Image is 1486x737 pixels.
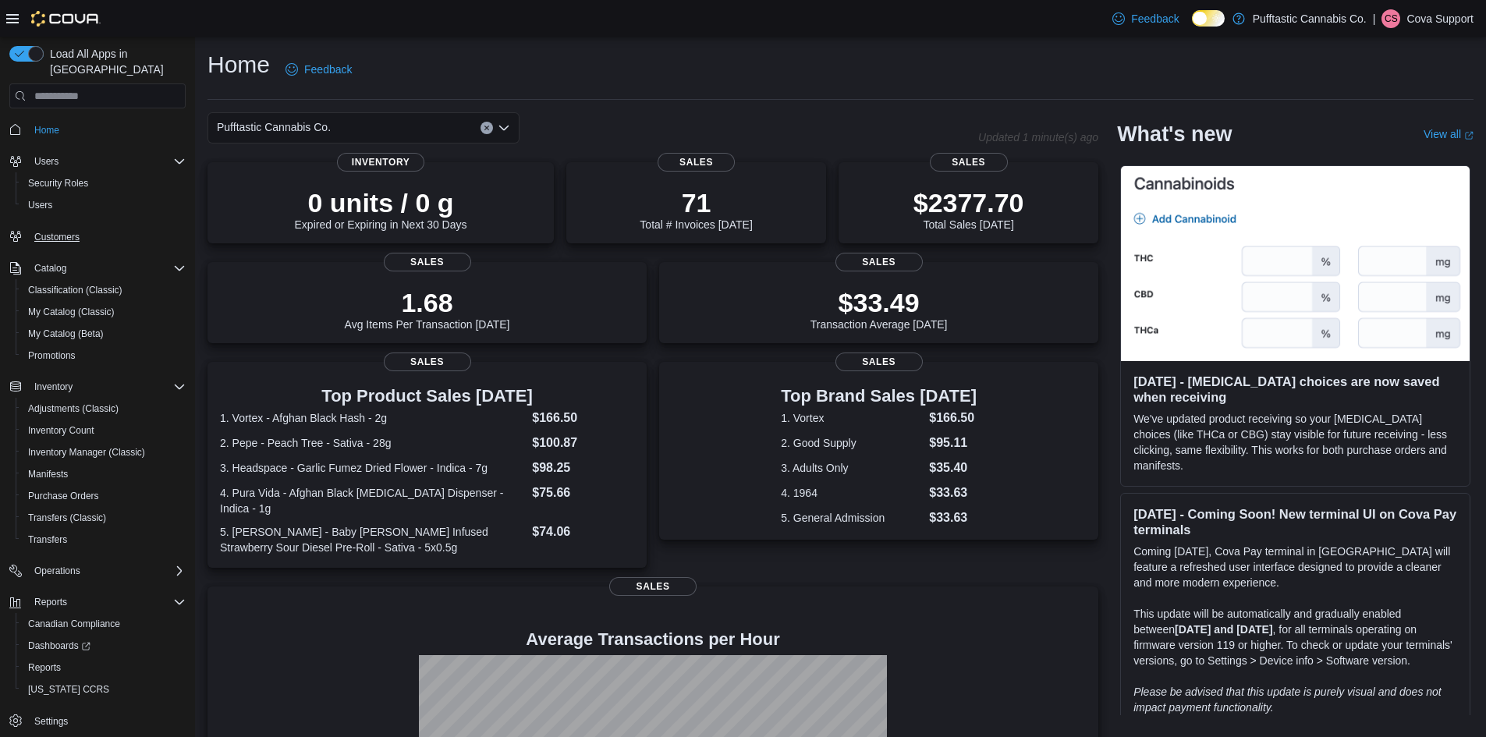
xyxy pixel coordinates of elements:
[1131,11,1179,27] span: Feedback
[22,281,129,299] a: Classification (Classic)
[3,376,192,398] button: Inventory
[835,353,923,371] span: Sales
[22,636,97,655] a: Dashboards
[28,152,186,171] span: Users
[532,409,634,427] dd: $166.50
[28,259,186,278] span: Catalog
[16,420,192,441] button: Inventory Count
[810,287,948,318] p: $33.49
[22,658,67,677] a: Reports
[22,174,94,193] a: Security Roles
[22,281,186,299] span: Classification (Classic)
[220,630,1086,649] h4: Average Transactions per Hour
[28,562,87,580] button: Operations
[28,306,115,318] span: My Catalog (Classic)
[34,565,80,577] span: Operations
[22,658,186,677] span: Reports
[220,485,526,516] dt: 4. Pura Vida - Afghan Black [MEDICAL_DATA] Dispenser - Indica - 1g
[384,353,471,371] span: Sales
[22,399,186,418] span: Adjustments (Classic)
[34,715,68,728] span: Settings
[16,301,192,323] button: My Catalog (Classic)
[481,122,493,134] button: Clear input
[532,523,634,541] dd: $74.06
[34,262,66,275] span: Catalog
[3,710,192,732] button: Settings
[28,661,61,674] span: Reports
[16,507,192,529] button: Transfers (Classic)
[28,424,94,437] span: Inventory Count
[28,119,186,139] span: Home
[295,187,467,218] p: 0 units / 0 g
[16,345,192,367] button: Promotions
[16,679,192,700] button: [US_STATE] CCRS
[16,635,192,657] a: Dashboards
[22,196,186,214] span: Users
[34,124,59,136] span: Home
[913,187,1024,231] div: Total Sales [DATE]
[28,683,109,696] span: [US_STATE] CCRS
[28,328,104,340] span: My Catalog (Beta)
[1117,122,1232,147] h2: What's new
[34,231,80,243] span: Customers
[44,46,186,77] span: Load All Apps in [GEOGRAPHIC_DATA]
[22,303,186,321] span: My Catalog (Classic)
[781,410,923,426] dt: 1. Vortex
[220,387,634,406] h3: Top Product Sales [DATE]
[532,434,634,452] dd: $100.87
[28,490,99,502] span: Purchase Orders
[532,459,634,477] dd: $98.25
[3,591,192,613] button: Reports
[913,187,1024,218] p: $2377.70
[16,194,192,216] button: Users
[22,421,186,440] span: Inventory Count
[16,398,192,420] button: Adjustments (Classic)
[34,596,67,608] span: Reports
[532,484,634,502] dd: $75.66
[1133,374,1457,405] h3: [DATE] - [MEDICAL_DATA] choices are now saved when receiving
[22,530,186,549] span: Transfers
[810,287,948,331] div: Transaction Average [DATE]
[28,711,186,731] span: Settings
[1175,623,1272,636] strong: [DATE] and [DATE]
[16,613,192,635] button: Canadian Compliance
[3,118,192,140] button: Home
[28,640,90,652] span: Dashboards
[835,253,923,271] span: Sales
[16,441,192,463] button: Inventory Manager (Classic)
[1133,411,1457,473] p: We've updated product receiving so your [MEDICAL_DATA] choices (like THCa or CBG) stay visible fo...
[22,346,82,365] a: Promotions
[22,443,186,462] span: Inventory Manager (Classic)
[498,122,510,134] button: Open list of options
[28,593,73,611] button: Reports
[28,152,65,171] button: Users
[16,529,192,551] button: Transfers
[3,225,192,248] button: Customers
[22,196,59,214] a: Users
[220,460,526,476] dt: 3. Headspace - Garlic Fumez Dried Flower - Indica - 7g
[930,153,1008,172] span: Sales
[22,443,151,462] a: Inventory Manager (Classic)
[1106,3,1185,34] a: Feedback
[1253,9,1367,28] p: Pufftastic Cannabis Co.
[384,253,471,271] span: Sales
[207,49,270,80] h1: Home
[1464,131,1474,140] svg: External link
[3,151,192,172] button: Users
[28,284,122,296] span: Classification (Classic)
[1133,544,1457,590] p: Coming [DATE], Cova Pay terminal in [GEOGRAPHIC_DATA] will feature a refreshed user interface des...
[345,287,510,318] p: 1.68
[22,174,186,193] span: Security Roles
[22,636,186,655] span: Dashboards
[22,399,125,418] a: Adjustments (Classic)
[295,187,467,231] div: Expired or Expiring in Next 30 Days
[22,465,74,484] a: Manifests
[640,187,752,231] div: Total # Invoices [DATE]
[279,54,358,85] a: Feedback
[781,435,923,451] dt: 2. Good Supply
[22,530,73,549] a: Transfers
[28,712,74,731] a: Settings
[1406,9,1474,28] p: Cova Support
[28,349,76,362] span: Promotions
[781,460,923,476] dt: 3. Adults Only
